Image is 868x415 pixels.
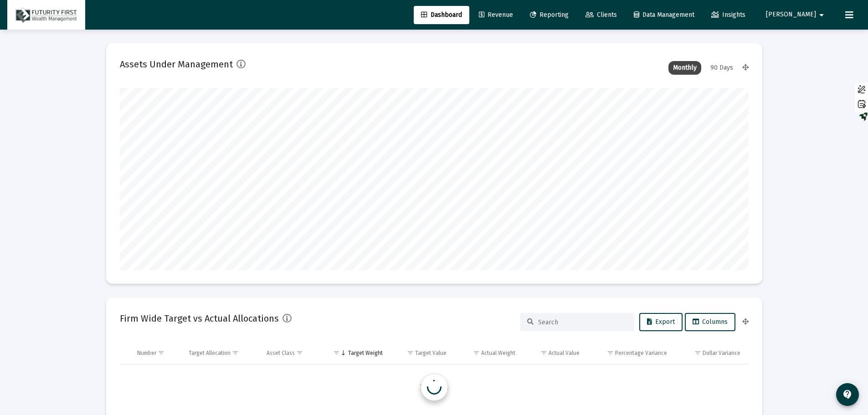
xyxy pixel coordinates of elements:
div: 90 Days [706,61,738,75]
a: Dashboard [414,6,469,24]
span: Data Management [634,11,694,19]
span: Columns [693,318,728,326]
span: Show filter options for column 'Number' [158,349,164,356]
h2: Firm Wide Target vs Actual Allocations [120,311,279,326]
input: Search [538,318,627,326]
a: Data Management [627,6,702,24]
div: Monthly [668,61,701,75]
div: Asset Class [267,349,295,357]
div: Data grid [120,342,749,410]
div: Actual Value [549,349,580,357]
img: Dashboard [14,6,78,24]
span: Show filter options for column 'Actual Weight' [473,349,480,356]
span: Revenue [479,11,513,19]
div: Target Value [415,349,447,357]
mat-icon: arrow_drop_down [816,6,827,24]
a: Reporting [523,6,576,24]
a: Revenue [472,6,520,24]
span: Insights [711,11,745,19]
div: Actual Weight [481,349,515,357]
mat-icon: contact_support [842,389,853,400]
span: Clients [586,11,617,19]
td: Column Percentage Variance [586,342,673,364]
span: Show filter options for column 'Target Weight' [333,349,340,356]
span: Show filter options for column 'Percentage Variance' [607,349,614,356]
td: Column Actual Value [522,342,586,364]
td: Column Number [131,342,183,364]
span: Show filter options for column 'Target Value' [407,349,414,356]
span: Show filter options for column 'Target Allocation' [232,349,239,356]
td: Column Target Value [389,342,453,364]
h2: Assets Under Management [120,57,233,72]
td: Column Asset Class [260,342,321,364]
a: Insights [704,6,753,24]
td: Column Actual Weight [453,342,521,364]
button: Export [639,313,683,331]
a: Clients [578,6,624,24]
div: Number [137,349,156,357]
span: Export [647,318,675,326]
div: Target Allocation [189,349,231,357]
span: Show filter options for column 'Actual Value' [540,349,547,356]
td: Column Dollar Variance [673,342,748,364]
button: Columns [685,313,735,331]
button: [PERSON_NAME] [755,5,838,24]
td: Column Target Weight [321,342,389,364]
span: Show filter options for column 'Dollar Variance' [694,349,701,356]
div: Target Weight [348,349,383,357]
span: Dashboard [421,11,462,19]
span: [PERSON_NAME] [766,11,816,19]
div: Percentage Variance [615,349,667,357]
td: Column Target Allocation [182,342,260,364]
div: Dollar Variance [703,349,740,357]
span: Show filter options for column 'Asset Class' [296,349,303,356]
span: Reporting [530,11,569,19]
